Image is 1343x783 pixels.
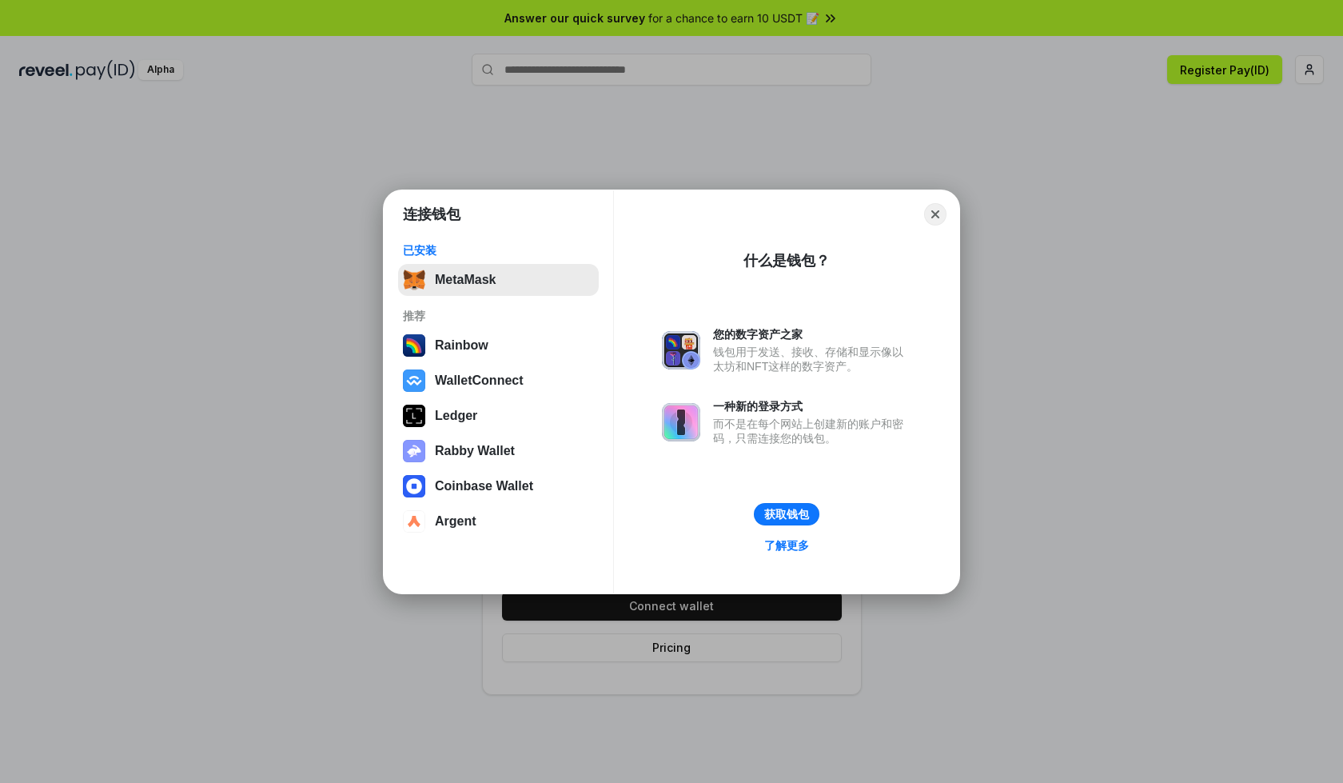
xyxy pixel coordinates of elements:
[398,330,599,362] button: Rainbow
[713,399,911,413] div: 一种新的登录方式
[398,365,599,397] button: WalletConnect
[435,338,488,353] div: Rainbow
[398,505,599,537] button: Argent
[435,374,524,388] div: WalletConnect
[403,510,425,533] img: svg+xml,%3Csvg%20width%3D%2228%22%20height%3D%2228%22%20viewBox%3D%220%200%2028%2028%22%20fill%3D...
[662,331,700,370] img: svg+xml,%3Csvg%20xmlns%3D%22http%3A%2F%2Fwww.w3.org%2F2000%2Fsvg%22%20fill%3D%22none%22%20viewBox...
[403,405,425,427] img: svg+xml,%3Csvg%20xmlns%3D%22http%3A%2F%2Fwww.w3.org%2F2000%2Fsvg%22%20width%3D%2228%22%20height%3...
[764,507,809,521] div: 获取钱包
[743,251,830,270] div: 什么是钱包？
[435,409,477,423] div: Ledger
[924,203,946,226] button: Close
[403,243,594,258] div: 已安装
[435,444,515,458] div: Rabby Wallet
[398,470,599,502] button: Coinbase Wallet
[398,435,599,467] button: Rabby Wallet
[435,479,533,493] div: Coinbase Wallet
[403,334,425,357] img: svg+xml,%3Csvg%20width%3D%22120%22%20height%3D%22120%22%20viewBox%3D%220%200%20120%20120%22%20fil...
[398,400,599,432] button: Ledger
[435,514,476,529] div: Argent
[403,475,425,497] img: svg+xml,%3Csvg%20width%3D%2228%22%20height%3D%2228%22%20viewBox%3D%220%200%2028%2028%22%20fill%3D...
[403,269,425,291] img: svg+xml,%3Csvg%20fill%3D%22none%22%20height%3D%2233%22%20viewBox%3D%220%200%2035%2033%22%20width%...
[755,535,819,556] a: 了解更多
[754,503,819,525] button: 获取钱包
[403,370,425,392] img: svg+xml,%3Csvg%20width%3D%2228%22%20height%3D%2228%22%20viewBox%3D%220%200%2028%2028%22%20fill%3D...
[662,403,700,441] img: svg+xml,%3Csvg%20xmlns%3D%22http%3A%2F%2Fwww.w3.org%2F2000%2Fsvg%22%20fill%3D%22none%22%20viewBox...
[403,440,425,462] img: svg+xml,%3Csvg%20xmlns%3D%22http%3A%2F%2Fwww.w3.org%2F2000%2Fsvg%22%20fill%3D%22none%22%20viewBox...
[713,345,911,374] div: 钱包用于发送、接收、存储和显示像以太坊和NFT这样的数字资产。
[764,538,809,553] div: 了解更多
[713,417,911,445] div: 而不是在每个网站上创建新的账户和密码，只需连接您的钱包。
[403,309,594,323] div: 推荐
[403,205,460,224] h1: 连接钱包
[435,273,496,287] div: MetaMask
[398,264,599,296] button: MetaMask
[713,327,911,342] div: 您的数字资产之家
